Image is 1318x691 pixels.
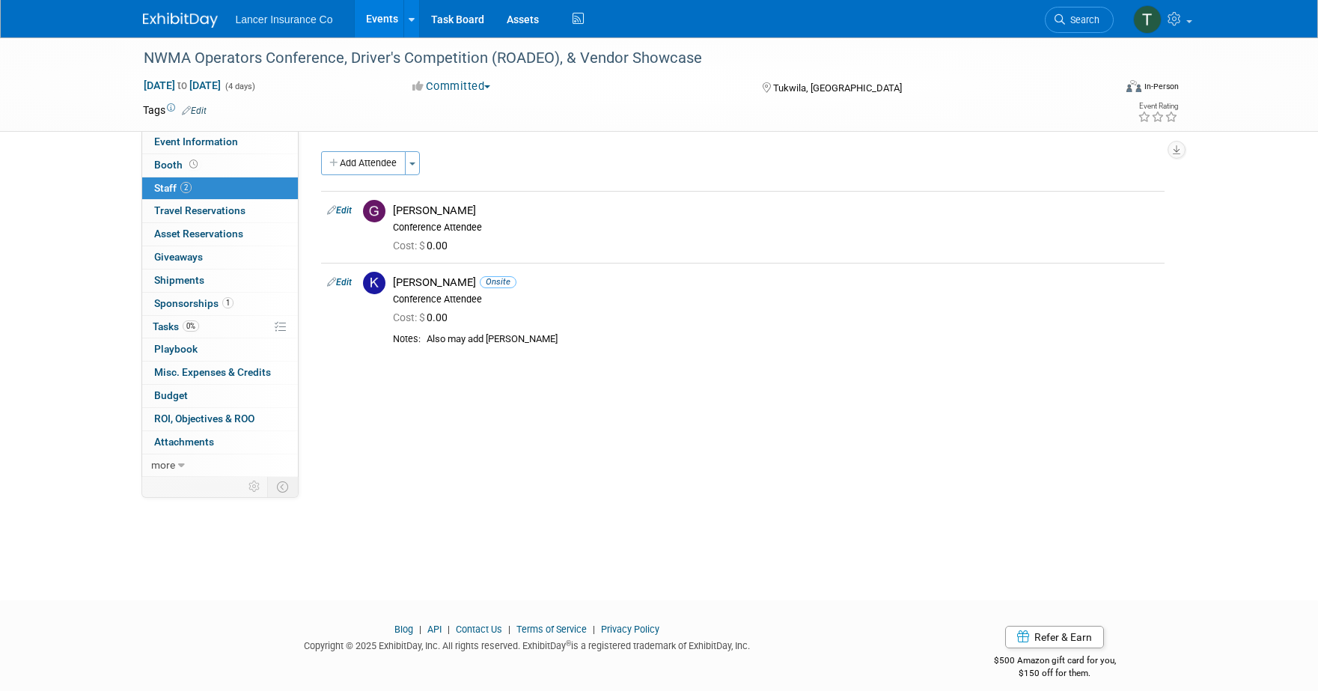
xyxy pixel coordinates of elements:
a: Terms of Service [516,624,587,635]
a: Privacy Policy [601,624,659,635]
span: Misc. Expenses & Credits [154,366,271,378]
span: Playbook [154,343,198,355]
span: Lancer Insurance Co [236,13,333,25]
span: Budget [154,389,188,401]
span: | [504,624,514,635]
div: Notes: [393,333,421,345]
div: [PERSON_NAME] [393,276,1159,290]
span: 1 [222,297,234,308]
span: to [175,79,189,91]
div: NWMA Operators Conference, Driver's Competition (ROADEO), & Vendor Showcase [138,45,1091,72]
a: Blog [394,624,413,635]
span: Tukwila, [GEOGRAPHIC_DATA] [773,82,902,94]
span: Onsite [480,276,516,287]
img: Format-Inperson.png [1126,80,1141,92]
button: Committed [407,79,496,94]
a: Budget [142,385,298,407]
span: more [151,459,175,471]
span: Sponsorships [154,297,234,309]
a: Booth [142,154,298,177]
span: 0% [183,320,199,332]
img: Terrence Forrest [1133,5,1162,34]
span: Travel Reservations [154,204,245,216]
a: Attachments [142,431,298,454]
a: API [427,624,442,635]
div: Event Rating [1138,103,1178,110]
span: Cost: $ [393,240,427,252]
td: Tags [143,103,207,118]
a: Asset Reservations [142,223,298,246]
a: Sponsorships1 [142,293,298,315]
a: ROI, Objectives & ROO [142,408,298,430]
a: Shipments [142,270,298,292]
span: [DATE] [DATE] [143,79,222,92]
span: Shipments [154,274,204,286]
span: Giveaways [154,251,203,263]
a: Search [1045,7,1114,33]
span: (4 days) [224,82,255,91]
span: Tasks [153,320,199,332]
a: Giveaways [142,246,298,269]
div: Copyright © 2025 ExhibitDay, Inc. All rights reserved. ExhibitDay is a registered trademark of Ex... [143,636,912,653]
a: Edit [182,106,207,116]
span: ROI, Objectives & ROO [154,413,254,424]
span: 0.00 [393,311,454,323]
span: Search [1065,14,1099,25]
span: Event Information [154,136,238,147]
div: In-Person [1144,81,1179,92]
td: Personalize Event Tab Strip [242,477,268,496]
span: Staff [154,182,192,194]
img: G.jpg [363,200,385,222]
span: | [415,624,425,635]
div: Conference Attendee [393,222,1159,234]
img: ExhibitDay [143,13,218,28]
span: | [444,624,454,635]
a: Contact Us [456,624,502,635]
a: Refer & Earn [1005,626,1104,648]
img: K.jpg [363,272,385,294]
a: Edit [327,277,352,287]
a: more [142,454,298,477]
button: Add Attendee [321,151,406,175]
span: Cost: $ [393,311,427,323]
span: 2 [180,182,192,193]
sup: ® [566,639,571,648]
div: Conference Attendee [393,293,1159,305]
span: Attachments [154,436,214,448]
span: Booth not reserved yet [186,159,201,170]
span: 0.00 [393,240,454,252]
a: Playbook [142,338,298,361]
span: | [589,624,599,635]
div: [PERSON_NAME] [393,204,1159,218]
a: Event Information [142,131,298,153]
a: Staff2 [142,177,298,200]
a: Misc. Expenses & Credits [142,362,298,384]
a: Edit [327,205,352,216]
span: Booth [154,159,201,171]
a: Tasks0% [142,316,298,338]
div: Event Format [1025,78,1180,100]
span: Asset Reservations [154,228,243,240]
td: Toggle Event Tabs [267,477,298,496]
a: Travel Reservations [142,200,298,222]
div: $500 Amazon gift card for you, [934,645,1176,679]
div: Also may add [PERSON_NAME] [427,333,1159,346]
div: $150 off for them. [934,667,1176,680]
